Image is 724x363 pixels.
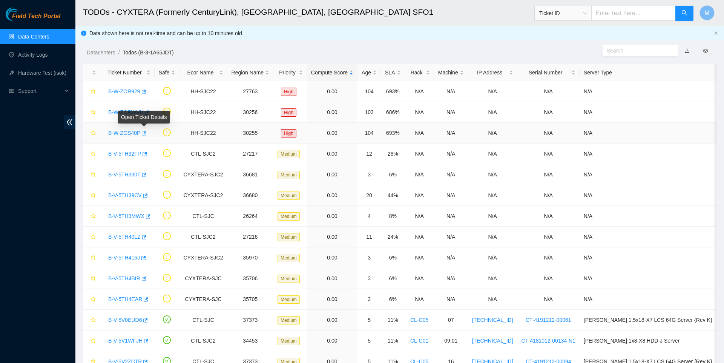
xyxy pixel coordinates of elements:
[118,49,120,56] span: /
[108,296,142,302] a: B-V-5TH4EAR
[108,151,141,157] a: B-V-5TH32FP
[684,48,690,54] a: download
[90,89,96,95] span: star
[108,192,142,198] a: B-V-5TH39CV
[163,87,171,95] span: exclamation-circle
[468,102,517,123] td: N/A
[357,102,381,123] td: 103
[87,293,96,305] button: star
[381,247,405,268] td: 6%
[163,232,171,240] span: exclamation-circle
[87,231,96,243] button: star
[704,8,709,18] span: M
[405,144,434,164] td: N/A
[714,31,718,36] button: close
[357,206,381,227] td: 4
[357,310,381,331] td: 5
[405,123,434,144] td: N/A
[434,185,468,206] td: N/A
[307,206,357,227] td: 0.00
[163,170,171,178] span: exclamation-circle
[163,212,171,219] span: exclamation-circle
[434,164,468,185] td: N/A
[278,316,300,324] span: Medium
[357,144,381,164] td: 12
[90,255,96,261] span: star
[434,206,468,227] td: N/A
[278,192,300,200] span: Medium
[434,102,468,123] td: N/A
[108,88,140,94] a: B-W-ZOR929
[357,164,381,185] td: 3
[90,234,96,240] span: star
[381,81,405,102] td: 693%
[405,227,434,247] td: N/A
[405,102,434,123] td: N/A
[468,144,517,164] td: N/A
[307,310,357,331] td: 0.00
[517,185,580,206] td: N/A
[517,144,580,164] td: N/A
[163,128,171,136] span: exclamation-circle
[278,150,300,158] span: Medium
[87,49,115,56] a: Datacenters
[227,268,274,289] td: 35706
[227,123,274,144] td: 30255
[468,227,517,247] td: N/A
[87,189,96,201] button: star
[227,81,274,102] td: 27763
[18,70,66,76] a: Hardware Test (isok)
[108,255,140,261] a: B-V-5TH416J
[90,193,96,199] span: star
[405,268,434,289] td: N/A
[87,168,96,181] button: star
[517,247,580,268] td: N/A
[87,106,96,118] button: star
[405,164,434,185] td: N/A
[163,149,171,157] span: exclamation-circle
[357,331,381,351] td: 5
[381,268,405,289] td: 6%
[381,206,405,227] td: 8%
[90,151,96,157] span: star
[90,317,96,323] span: star
[227,102,274,123] td: 30256
[591,6,676,21] input: Enter text here...
[381,289,405,310] td: 6%
[357,247,381,268] td: 3
[278,171,300,179] span: Medium
[434,310,468,331] td: 07
[405,247,434,268] td: N/A
[410,317,428,323] a: CL-C05
[227,144,274,164] td: 27217
[108,338,143,344] a: B-V-5V1WFJH
[357,227,381,247] td: 11
[410,338,428,344] a: CL-C01
[381,123,405,144] td: 693%
[468,123,517,144] td: N/A
[90,276,96,282] span: star
[434,247,468,268] td: N/A
[108,317,142,323] a: B-V-5V0EUD6
[227,227,274,247] td: 27216
[163,315,171,323] span: check-circle
[381,310,405,331] td: 11%
[163,253,171,261] span: exclamation-circle
[179,164,227,185] td: CYXTERA-SJC2
[227,206,274,227] td: 26264
[90,172,96,178] span: star
[434,81,468,102] td: N/A
[278,212,300,221] span: Medium
[87,148,96,160] button: star
[357,289,381,310] td: 3
[357,123,381,144] td: 104
[179,331,227,351] td: CTL-SJC2
[64,115,75,129] span: double-left
[6,14,60,23] a: Akamai TechnologiesField Tech Portal
[179,123,227,144] td: HH-SJC22
[517,123,580,144] td: N/A
[517,81,580,102] td: N/A
[468,247,517,268] td: N/A
[526,317,571,323] a: CT-4191212-00061
[227,164,274,185] td: 36681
